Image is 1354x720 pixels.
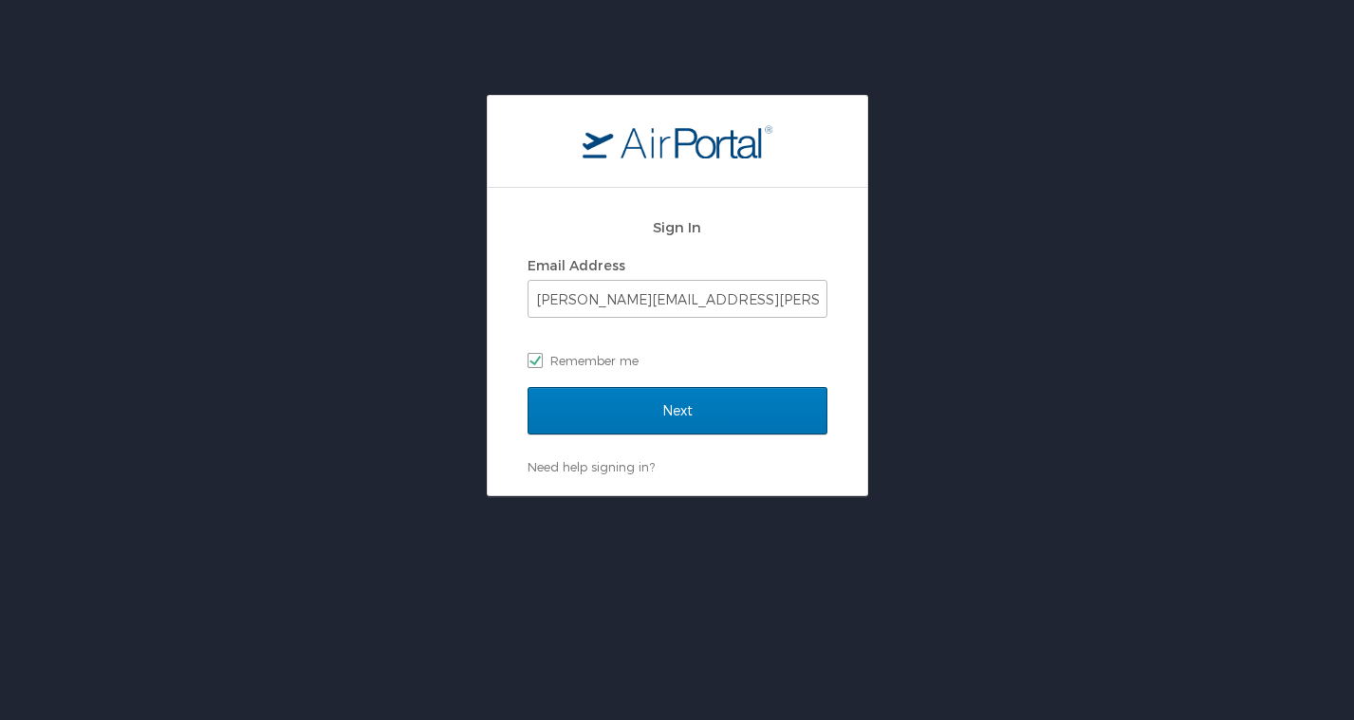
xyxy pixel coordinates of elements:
[528,257,625,273] label: Email Address
[528,216,827,238] h2: Sign In
[528,387,827,434] input: Next
[528,459,655,474] a: Need help signing in?
[528,346,827,375] label: Remember me
[583,124,772,158] img: logo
